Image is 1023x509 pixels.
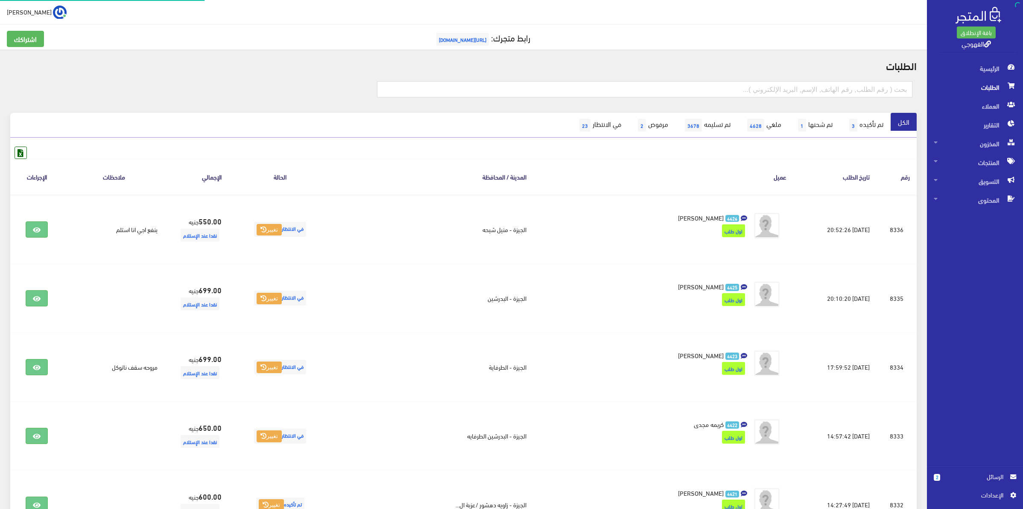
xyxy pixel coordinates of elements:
td: 8333 [877,402,917,471]
a: ... [PERSON_NAME] [7,5,67,19]
td: 8335 [877,264,917,332]
a: 4425 [PERSON_NAME] [547,282,748,291]
span: 4421 [725,491,739,498]
td: 8336 [877,195,917,264]
a: اشتراكك [7,31,44,47]
a: العملاء [927,97,1023,115]
span: كريمه مجدى [694,418,724,430]
td: الجيزة - البدرشين [332,264,533,332]
span: اول طلب [722,224,745,237]
a: القهوجي [962,37,991,50]
a: مرفوض2 [628,113,675,138]
td: جنيه [164,195,228,264]
span: نقدا عند الإستلام [181,435,219,448]
a: في الانتظار23 [570,113,628,138]
th: ملاحظات [63,159,164,194]
a: الكل [891,113,917,131]
h2: الطلبات [10,60,917,71]
a: تم تأكيده3 [840,113,891,138]
a: المحتوى [927,191,1023,209]
span: التقارير [934,115,1016,134]
a: 4423 [PERSON_NAME] [547,350,748,360]
span: 4628 [747,119,764,132]
strong: 600.00 [199,491,222,502]
a: ملغي4628 [738,113,789,138]
a: 4421 [PERSON_NAME] [547,488,748,497]
span: في الانتظار [254,222,306,237]
span: اول طلب [722,293,745,306]
span: نقدا عند الإستلام [181,297,219,310]
span: [PERSON_NAME] [678,349,724,361]
td: الجيزة - منيل شيحه [332,195,533,264]
img: avatar.png [754,419,780,445]
th: الحالة [228,159,332,194]
span: نقدا عند الإستلام [181,366,219,379]
th: الإجراءات [10,159,63,194]
input: بحث ( رقم الطلب, رقم الهاتف, الإسم, البريد اﻹلكتروني )... [377,81,913,97]
strong: 550.00 [199,215,222,227]
td: [DATE] 17:59:52 [793,332,877,401]
th: رقم [877,159,917,194]
a: الطلبات [927,78,1023,97]
span: 23 [579,119,590,132]
span: نقدا عند الإستلام [181,229,219,241]
span: [PERSON_NAME] [678,212,724,224]
span: المخزون [934,134,1016,153]
a: 4422 كريمه مجدى [547,419,748,429]
span: في الانتظار [254,360,306,375]
span: [URL][DOMAIN_NAME] [436,33,489,46]
img: avatar.png [754,350,780,376]
a: المنتجات [927,153,1023,172]
a: التقارير [927,115,1023,134]
span: في الانتظار [254,429,306,444]
strong: 699.00 [199,353,222,364]
span: 4425 [725,284,739,291]
td: مروحه سقف ناتوكل [63,332,164,401]
span: 3 [849,119,857,132]
img: . [956,7,1001,24]
td: [DATE] 20:52:26 [793,195,877,264]
span: اول طلب [722,362,745,375]
a: 4426 [PERSON_NAME] [547,213,748,222]
span: 4422 [725,421,739,429]
span: الرئيسية [934,59,1016,78]
span: [PERSON_NAME] [7,6,52,17]
span: الطلبات [934,78,1016,97]
span: في الانتظار [254,291,306,306]
span: [PERSON_NAME] [678,487,724,499]
a: رابط متجرك:[URL][DOMAIN_NAME] [434,29,530,45]
span: العملاء [934,97,1016,115]
td: [DATE] 14:57:42 [793,402,877,471]
button: تغيير [257,293,282,305]
td: ينفع اجي انا استلم [63,195,164,264]
th: عميل [533,159,794,194]
a: المخزون [927,134,1023,153]
td: 8334 [877,332,917,401]
button: تغيير [257,362,282,374]
button: تغيير [257,430,282,442]
td: جنيه [164,402,228,471]
a: تم شحنها1 [789,113,840,138]
span: 2 [638,119,646,132]
span: اﻹعدادات [941,490,1003,500]
img: avatar.png [754,282,780,307]
th: المدينة / المحافظة [332,159,533,194]
span: المحتوى [934,191,1016,209]
strong: 650.00 [199,422,222,433]
th: اﻹجمالي [164,159,228,194]
td: الجيزة - الطرفاية [332,332,533,401]
span: 2 [934,474,940,481]
span: المنتجات [934,153,1016,172]
span: التسويق [934,172,1016,191]
span: [PERSON_NAME] [678,280,724,292]
span: 1 [798,119,806,132]
a: تم تسليمه3678 [675,113,738,138]
span: الرسائل [947,472,1003,481]
th: تاريخ الطلب [793,159,877,194]
td: جنيه [164,332,228,401]
img: ... [53,6,67,19]
button: تغيير [257,224,282,236]
a: 2 الرسائل [934,472,1016,490]
span: اول طلب [722,431,745,444]
td: الجيزة - البدرشين الطرفايه [332,402,533,471]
